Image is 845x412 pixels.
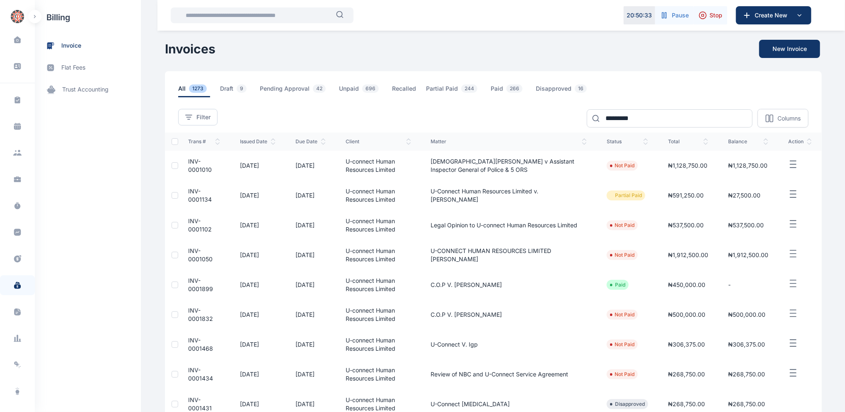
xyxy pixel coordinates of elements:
[426,84,491,97] a: Partial Paid244
[240,138,276,145] span: issued date
[728,192,760,199] span: ₦27,500.00
[728,251,768,258] span: ₦1,912,500.00
[260,84,339,97] a: Pending Approval42
[610,252,634,258] li: Not Paid
[610,222,634,229] li: Not Paid
[188,396,212,412] a: INV-0001431
[188,217,212,233] a: INV-0001102
[286,240,336,270] td: [DATE]
[295,138,326,145] span: Due Date
[339,84,382,97] span: Unpaid
[336,300,421,330] td: U-connect Human Resources Limited
[339,84,392,97] a: Unpaid696
[421,330,597,359] td: U-Connect V. Igp
[178,109,218,125] button: Filter
[421,151,597,181] td: [DEMOGRAPHIC_DATA][PERSON_NAME] v Assistant Inspector General of Police & 5 ORS
[709,11,722,19] span: Stop
[672,11,689,19] span: Pause
[230,240,286,270] td: [DATE]
[230,151,286,181] td: [DATE]
[392,84,416,97] span: Recalled
[668,251,708,258] span: ₦1,912,500.00
[668,311,705,318] span: ₦500,000.00
[694,6,727,24] button: Stop
[230,300,286,330] td: [DATE]
[759,40,820,58] button: New Invoice
[336,181,421,210] td: U-connect Human Resources Limited
[286,270,336,300] td: [DATE]
[668,192,704,199] span: ₦591,250.00
[728,138,768,145] span: balance
[728,371,765,378] span: ₦268,750.00
[189,84,207,93] span: 1273
[178,84,210,97] span: All
[668,222,704,229] span: ₦537,500.00
[751,11,794,19] span: Create New
[313,84,326,93] span: 42
[610,401,645,407] li: Disapproved
[392,84,426,97] a: Recalled
[536,84,600,97] a: Disapproved16
[188,158,212,173] a: INV-0001010
[286,300,336,330] td: [DATE]
[286,210,336,240] td: [DATE]
[421,240,597,270] td: U-CONNECT HUMAN RESOURCES LIMITED [PERSON_NAME]
[788,138,812,145] span: action
[610,311,634,318] li: Not Paid
[188,188,212,203] span: INV-0001134
[610,162,634,169] li: Not Paid
[421,210,597,240] td: Legal Opinion to U-connect Human Resources Limited
[777,114,801,123] p: Columns
[607,138,648,145] span: status
[536,84,590,97] span: Disapproved
[728,311,765,318] span: ₦500,000.00
[230,210,286,240] td: [DATE]
[655,6,694,24] button: Pause
[610,371,634,378] li: Not Paid
[668,371,705,378] span: ₦268,750.00
[196,113,211,121] span: Filter
[237,84,247,93] span: 9
[575,84,587,93] span: 16
[220,84,260,97] a: Draft9
[491,84,526,97] span: Paid
[610,282,625,288] li: Paid
[286,151,336,181] td: [DATE]
[506,84,523,93] span: 266
[336,330,421,359] td: U-connect Human Resources Limited
[188,277,213,292] span: INV-0001899
[362,84,379,93] span: 696
[178,84,220,97] a: All1273
[35,57,141,79] a: flat fees
[728,281,731,288] span: -
[668,162,707,169] span: ₦1,128,750.00
[188,138,220,145] span: Trans #
[728,222,764,229] span: ₦537,500.00
[336,240,421,270] td: U-connect Human Resources Limited
[230,181,286,210] td: [DATE]
[62,85,109,94] span: trust accounting
[286,359,336,389] td: [DATE]
[35,79,141,101] a: trust accounting
[188,247,213,263] span: INV-0001050
[61,63,85,72] span: flat fees
[421,359,597,389] td: Review of NBC and U-Connect Service Agreement
[668,138,708,145] span: total
[336,151,421,181] td: U-connect Human Resources Limited
[610,192,642,199] li: Partial Paid
[188,337,213,352] span: INV-0001468
[736,6,811,24] button: Create New
[668,400,705,407] span: ₦268,750.00
[286,181,336,210] td: [DATE]
[165,41,215,56] h1: Invoices
[426,84,481,97] span: Partial Paid
[61,41,81,50] span: invoice
[758,109,809,128] button: Columns
[461,84,477,93] span: 244
[336,270,421,300] td: U-connect Human Resources Limited
[188,366,213,382] a: INV-0001434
